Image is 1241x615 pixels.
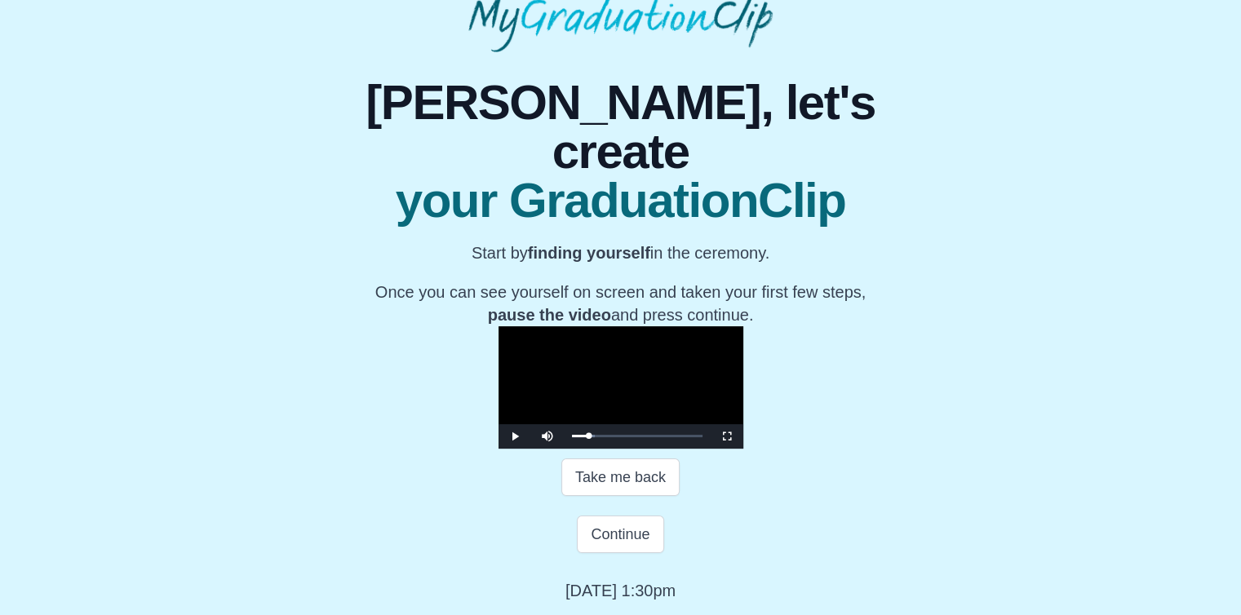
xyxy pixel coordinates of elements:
[310,241,931,264] p: Start by in the ceremony.
[577,515,663,553] button: Continue
[488,306,611,324] b: pause the video
[531,424,564,449] button: Mute
[565,579,676,602] p: [DATE] 1:30pm
[499,424,531,449] button: Play
[528,244,650,262] b: finding yourself
[310,176,931,225] span: your GraduationClip
[499,326,743,449] div: Video Player
[572,435,702,437] div: Progress Bar
[310,281,931,326] p: Once you can see yourself on screen and taken your first few steps, and press continue.
[711,424,743,449] button: Fullscreen
[310,78,931,176] span: [PERSON_NAME], let's create
[561,458,680,496] button: Take me back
